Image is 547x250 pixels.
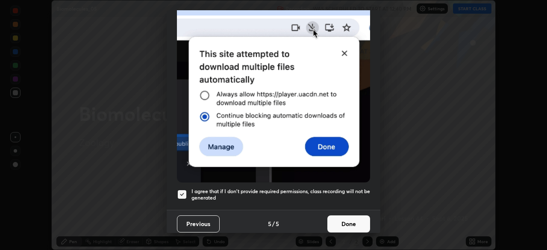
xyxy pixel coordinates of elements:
[268,219,271,228] h4: 5
[272,219,275,228] h4: /
[191,188,370,201] h5: I agree that if I don't provide required permissions, class recording will not be generated
[276,219,279,228] h4: 5
[327,215,370,232] button: Done
[177,215,220,232] button: Previous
